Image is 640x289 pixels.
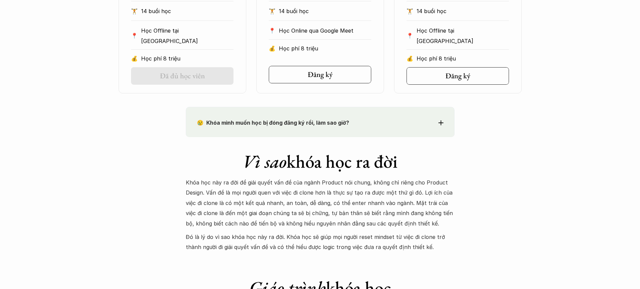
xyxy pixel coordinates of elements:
[417,26,509,46] p: Học Offline tại [GEOGRAPHIC_DATA]
[243,150,287,173] em: Vì sao
[186,177,455,229] p: Khóa học này ra đời để giải quyết vấn đề của ngành Product nói chung, không chỉ riêng cho Product...
[279,26,371,36] p: Học Online qua Google Meet
[141,53,233,64] p: Học phí 8 triệu
[407,67,509,85] a: Đăng ký
[197,119,349,126] strong: 😢 Khóa mình muốn học bị đóng đăng ký rồi, làm sao giờ?
[269,43,275,53] p: 💰
[407,33,413,39] p: 📍
[279,43,371,53] p: Học phí 8 triệu
[141,6,233,16] p: 14 buổi học
[160,72,205,80] h5: Đã đủ học viên
[131,53,138,64] p: 💰
[131,6,138,16] p: 🏋️
[186,232,455,252] p: Đó là lý do vì sao khóa học này ra đời. Khóa học sẽ giúp mọi người reset mindset từ việc đi clone...
[141,26,233,46] p: Học Offline tại [GEOGRAPHIC_DATA]
[308,70,333,79] h5: Đăng ký
[407,53,413,64] p: 💰
[407,6,413,16] p: 🏋️
[186,151,455,172] h1: khóa học ra đời
[131,33,138,39] p: 📍
[417,53,509,64] p: Học phí 8 triệu
[417,6,509,16] p: 14 buổi học
[269,66,371,83] a: Đăng ký
[445,72,470,80] h5: Đăng ký
[269,6,275,16] p: 🏋️
[269,28,275,34] p: 📍
[279,6,371,16] p: 14 buổi học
